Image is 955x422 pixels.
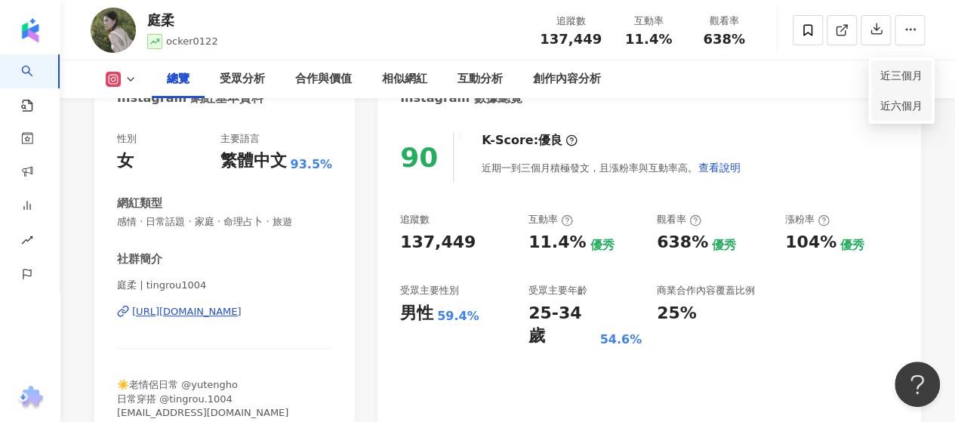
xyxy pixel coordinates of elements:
[382,70,427,88] div: 相似網紅
[400,213,430,226] div: 追蹤數
[590,237,614,254] div: 優秀
[895,362,940,407] iframe: Help Scout Beacon - Open
[16,386,45,410] img: chrome extension
[21,225,33,259] span: rise
[91,8,136,53] img: KOL Avatar
[657,302,697,325] div: 25%
[657,284,755,297] div: 商業合作內容覆蓋比例
[620,14,677,29] div: 互動率
[400,284,459,297] div: 受眾主要性別
[457,70,503,88] div: 互動分析
[147,11,218,29] div: 庭柔
[437,308,479,325] div: 59.4%
[117,90,263,106] div: Instagram 網紅基本資料
[533,70,601,88] div: 創作內容分析
[657,231,708,254] div: 638%
[117,196,162,211] div: 網紅類型
[712,237,736,254] div: 優秀
[167,70,189,88] div: 總覽
[698,162,741,174] span: 查看說明
[117,132,137,146] div: 性別
[695,14,753,29] div: 觀看率
[625,32,672,47] span: 11.4%
[785,213,830,226] div: 漲粉率
[117,149,134,173] div: 女
[295,70,352,88] div: 合作與價值
[117,251,162,267] div: 社群簡介
[117,279,332,292] span: 庭柔 | tingrou1004
[785,231,836,254] div: 104%
[528,213,573,226] div: 互動率
[599,331,642,348] div: 54.6%
[400,142,438,173] div: 90
[166,35,218,47] span: ocker0122
[18,18,42,42] img: logo icon
[220,132,259,146] div: 主要語言
[880,97,923,114] a: 近六個月
[528,302,596,349] div: 25-34 歲
[657,213,701,226] div: 觀看率
[880,67,923,84] a: 近三個月
[528,284,587,297] div: 受眾主要年齡
[117,305,332,319] a: [URL][DOMAIN_NAME]
[117,379,288,417] span: ☀️老情侶日常 @yutengho 日常穿搭 @tingrou.1004 [EMAIL_ADDRESS][DOMAIN_NAME]
[132,305,242,319] div: [URL][DOMAIN_NAME]
[538,132,562,149] div: 優良
[220,149,286,173] div: 繁體中文
[290,156,332,173] span: 93.5%
[482,132,578,149] div: K-Score :
[400,231,476,254] div: 137,449
[840,237,864,254] div: 優秀
[400,302,433,325] div: 男性
[540,14,602,29] div: 追蹤數
[528,231,586,254] div: 11.4%
[482,152,741,183] div: 近期一到三個月積極發文，且漲粉率與互動率高。
[540,31,602,47] span: 137,449
[117,215,332,229] span: 感情 · 日常話題 · 家庭 · 命理占卜 · 旅遊
[698,152,741,183] button: 查看說明
[400,90,522,106] div: Instagram 數據總覽
[21,54,51,113] a: search
[220,70,265,88] div: 受眾分析
[703,32,745,47] span: 638%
